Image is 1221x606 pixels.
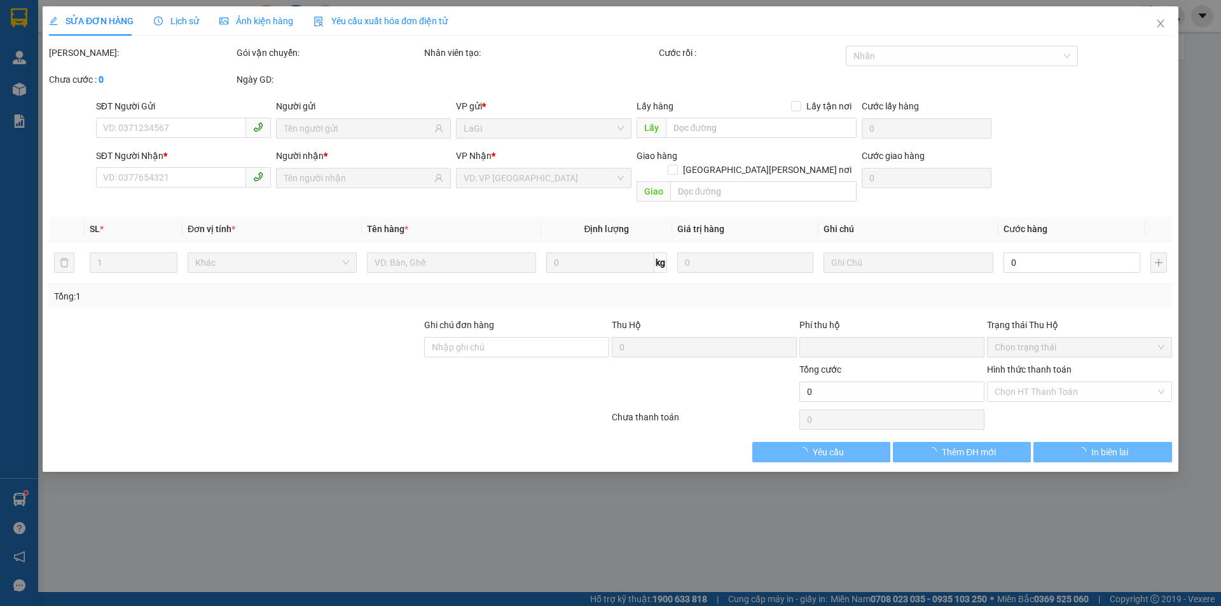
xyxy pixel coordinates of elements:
[435,124,444,133] span: user
[49,46,234,60] div: [PERSON_NAME]:
[928,447,942,456] span: loading
[799,447,813,456] span: loading
[799,318,984,337] div: Phí thu hộ
[752,442,890,462] button: Yêu cầu
[612,320,641,330] span: Thu Hộ
[987,318,1172,332] div: Trạng thái Thu Hộ
[813,445,844,459] span: Yêu cầu
[276,99,451,113] div: Người gửi
[862,118,991,139] input: Cước lấy hàng
[457,151,492,161] span: VP Nhận
[54,252,74,273] button: delete
[284,121,432,135] input: Tên người gửi
[824,252,993,273] input: Ghi Chú
[54,289,471,303] div: Tổng: 1
[314,17,324,27] img: icon
[995,338,1164,357] span: Chọn trạng thái
[987,364,1072,375] label: Hình thức thanh toán
[237,72,422,86] div: Ngày GD:
[424,320,494,330] label: Ghi chú đơn hàng
[637,101,673,111] span: Lấy hàng
[659,46,844,60] div: Cước rồi :
[195,253,349,272] span: Khác
[677,224,724,234] span: Giá trị hàng
[799,364,841,375] span: Tổng cước
[367,224,408,234] span: Tên hàng
[90,224,100,234] span: SL
[1004,224,1047,234] span: Cước hàng
[188,224,235,234] span: Đơn vị tính
[1155,18,1166,29] span: close
[424,46,656,60] div: Nhân viên tạo:
[1143,6,1178,42] button: Close
[670,181,857,202] input: Dọc đường
[96,99,271,113] div: SĐT Người Gửi
[457,99,631,113] div: VP gửi
[862,151,925,161] label: Cước giao hàng
[154,17,163,25] span: clock-circle
[284,171,432,185] input: Tên người nhận
[49,17,58,25] span: edit
[942,445,996,459] span: Thêm ĐH mới
[862,168,991,188] input: Cước giao hàng
[154,16,199,26] span: Lịch sử
[677,252,814,273] input: 0
[253,122,263,132] span: phone
[801,99,857,113] span: Lấy tận nơi
[367,252,536,273] input: VD: Bàn, Ghế
[1034,442,1172,462] button: In biên lai
[637,181,670,202] span: Giao
[584,224,630,234] span: Định lượng
[96,149,271,163] div: SĐT Người Nhận
[219,16,293,26] span: Ảnh kiện hàng
[276,149,451,163] div: Người nhận
[435,174,444,182] span: user
[314,16,448,26] span: Yêu cầu xuất hóa đơn điện tử
[678,163,857,177] span: [GEOGRAPHIC_DATA][PERSON_NAME] nơi
[654,252,667,273] span: kg
[819,217,998,242] th: Ghi chú
[1150,252,1167,273] button: plus
[637,118,666,138] span: Lấy
[49,16,134,26] span: SỬA ĐƠN HÀNG
[666,118,857,138] input: Dọc đường
[1091,445,1128,459] span: In biên lai
[893,442,1031,462] button: Thêm ĐH mới
[237,46,422,60] div: Gói vận chuyển:
[219,17,228,25] span: picture
[49,72,234,86] div: Chưa cước :
[424,337,609,357] input: Ghi chú đơn hàng
[862,101,919,111] label: Cước lấy hàng
[99,74,104,85] b: 0
[1077,447,1091,456] span: loading
[610,410,798,432] div: Chưa thanh toán
[464,119,624,138] span: LaGi
[253,172,263,182] span: phone
[637,151,677,161] span: Giao hàng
